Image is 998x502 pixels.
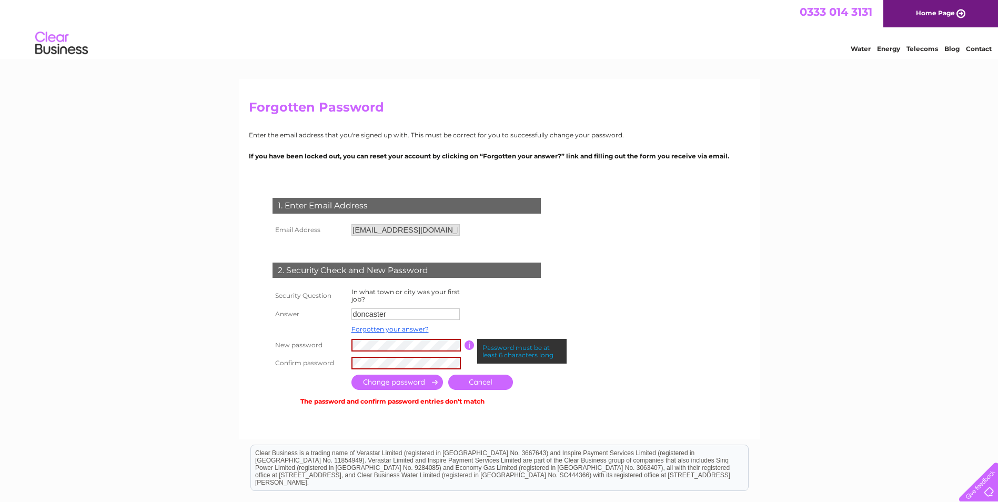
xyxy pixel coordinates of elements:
td: The password and confirm password entries don’t match [270,393,516,408]
p: Enter the email address that you're signed up with. This must be correct for you to successfully ... [249,130,750,140]
div: Clear Business is a trading name of Verastar Limited (registered in [GEOGRAPHIC_DATA] No. 3667643... [251,6,748,51]
label: In what town or city was your first job? [351,288,460,303]
input: Information [465,340,475,350]
th: Confirm password [270,354,349,372]
input: Submit [351,375,443,390]
th: Email Address [270,222,349,238]
img: logo.png [35,27,88,59]
a: Cancel [448,375,513,390]
a: 0333 014 3131 [800,5,872,18]
a: Blog [944,45,960,53]
div: Password must be at least 6 characters long [477,339,567,364]
th: Answer [270,306,349,323]
a: Contact [966,45,992,53]
h2: Forgotten Password [249,100,750,120]
div: 2. Security Check and New Password [273,263,541,278]
th: New password [270,336,349,354]
div: 1. Enter Email Address [273,198,541,214]
a: Energy [877,45,900,53]
a: Forgotten your answer? [351,325,429,333]
p: If you have been locked out, you can reset your account by clicking on “Forgotten your answer?” l... [249,151,750,161]
th: Security Question [270,286,349,306]
a: Telecoms [906,45,938,53]
a: Water [851,45,871,53]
